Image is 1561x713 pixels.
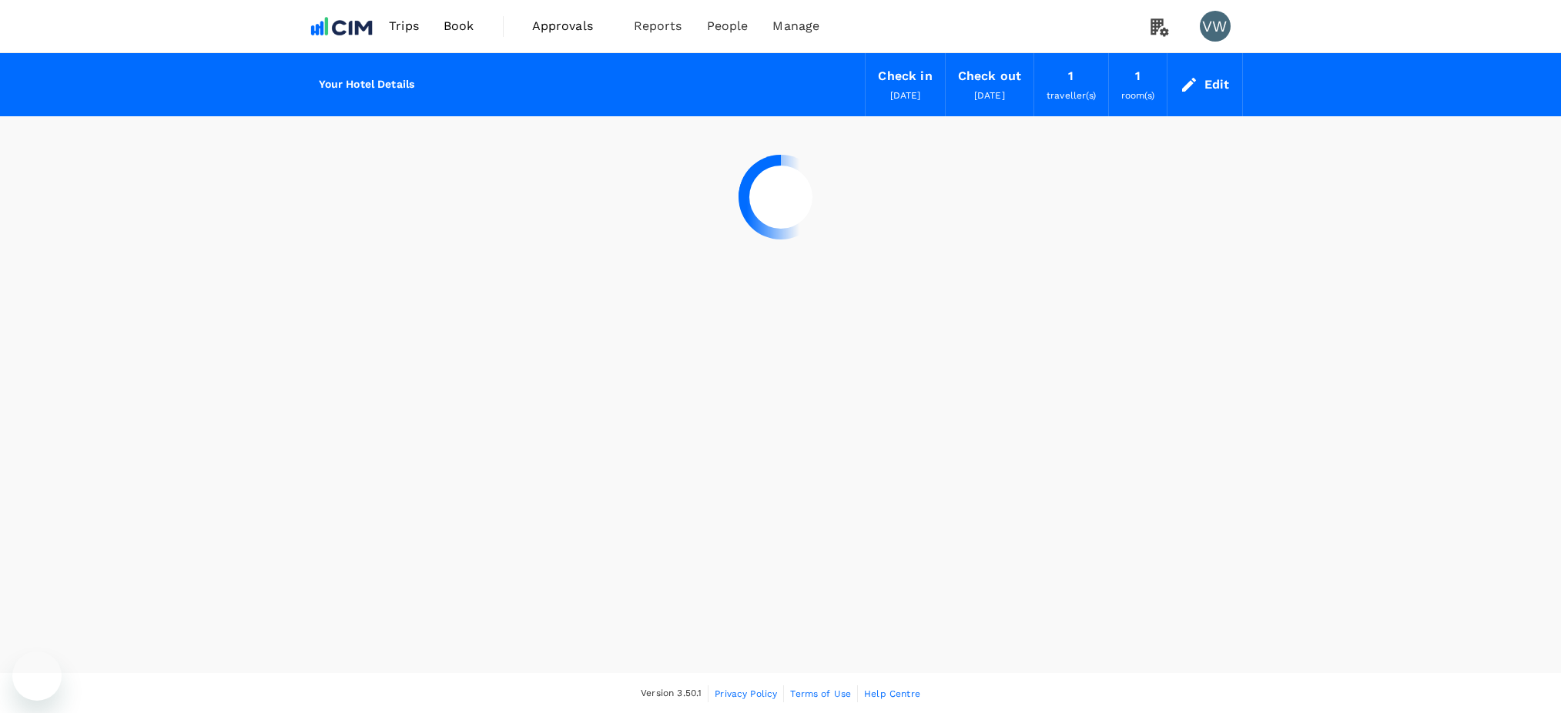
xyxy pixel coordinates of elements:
[1047,90,1096,101] span: traveller(s)
[319,76,415,93] h6: Your Hotel Details
[790,688,851,699] span: Terms of Use
[389,17,419,35] span: Trips
[715,688,777,699] span: Privacy Policy
[772,17,819,35] span: Manage
[532,17,609,35] span: Approvals
[1135,65,1141,87] div: 1
[1204,74,1230,95] div: Edit
[790,685,851,702] a: Terms of Use
[878,65,932,87] div: Check in
[715,685,777,702] a: Privacy Policy
[890,90,921,101] span: [DATE]
[974,90,1005,101] span: [DATE]
[864,685,920,702] a: Help Centre
[1068,65,1074,87] div: 1
[707,17,749,35] span: People
[634,17,682,35] span: Reports
[864,688,920,699] span: Help Centre
[444,17,474,35] span: Book
[641,686,702,701] span: Version 3.50.1
[1121,90,1154,101] span: room(s)
[12,651,62,701] iframe: Button to launch messaging window
[307,9,377,43] img: CIM ENVIRONMENTAL PTY LTD
[958,65,1021,87] div: Check out
[1200,11,1231,42] div: VW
